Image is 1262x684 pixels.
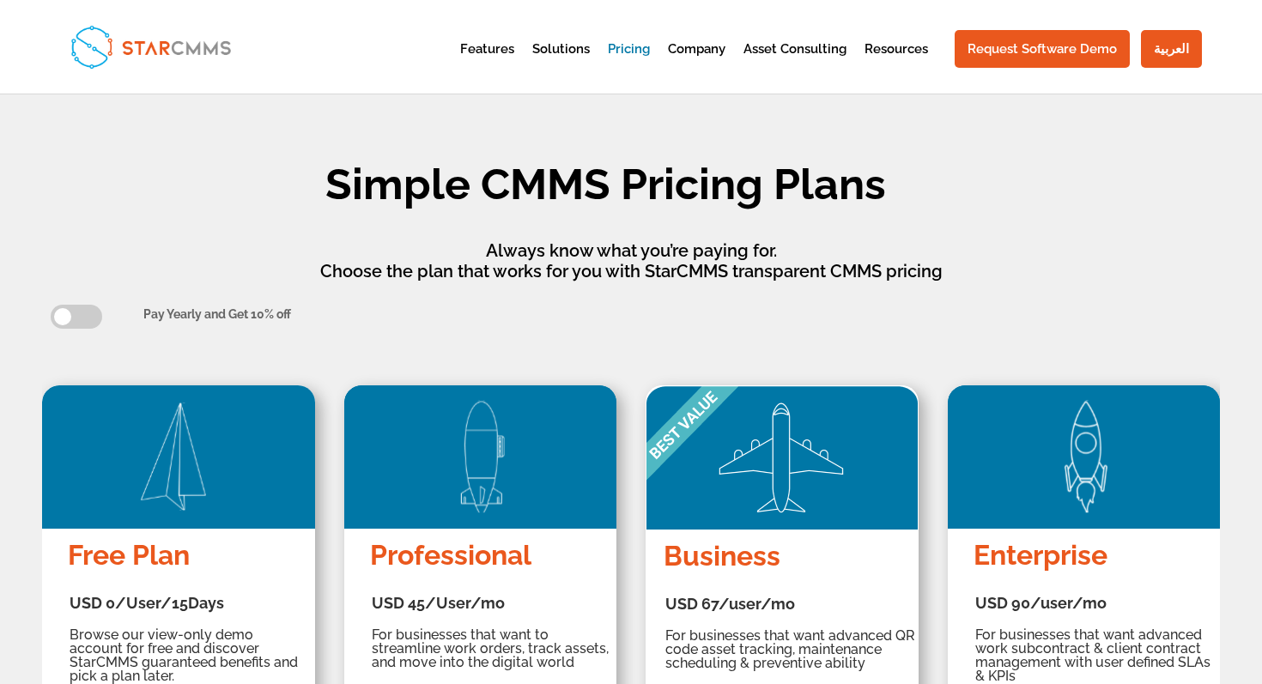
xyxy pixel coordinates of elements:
[372,596,612,620] h3: USD 45/User/mo
[955,30,1130,68] a: Request Software Demo
[665,596,921,620] h3: USD 67/user/mo
[70,596,310,620] h3: USD 0/User/15Days
[143,305,1212,325] div: Pay Yearly and Get 10% off
[608,43,650,85] a: Pricing
[968,499,1262,684] iframe: Chat Widget
[664,541,923,579] h4: Business
[743,43,846,85] a: Asset Consulting
[532,43,590,85] a: Solutions
[167,240,1095,281] p: Always know what you’re paying for. Choose the plan that works for you with StarCMMS transparent ...
[116,163,1095,215] h1: Simple CMMS Pricing Plans
[646,385,918,530] img: Image
[68,540,312,578] h4: Free Plan
[668,43,725,85] a: Company
[460,43,514,85] a: Features
[1141,30,1202,68] a: العربية
[42,384,322,529] img: Image
[665,629,921,679] h5: For businesses that want advanced QR code asset tracking, maintenance scheduling & preventive abi...
[344,384,624,529] img: Image
[64,18,238,75] img: StarCMMS
[372,628,612,678] h5: For businesses that want to streamline work orders, track assets, and move into the digital world
[865,43,928,85] a: Resources
[948,384,1228,529] img: Image
[370,540,614,578] h4: Professional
